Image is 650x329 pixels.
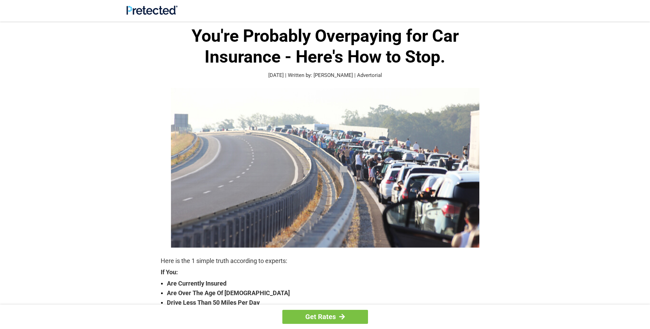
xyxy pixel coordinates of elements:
h1: You're Probably Overpaying for Car Insurance - Here's How to Stop. [161,26,490,67]
p: Here is the 1 simple truth according to experts: [161,256,490,266]
img: Site Logo [126,5,177,15]
strong: Drive Less Than 50 Miles Per Day [167,298,490,307]
a: Site Logo [126,10,177,16]
strong: Are Over The Age Of [DEMOGRAPHIC_DATA] [167,288,490,298]
p: [DATE] | Written by: [PERSON_NAME] | Advertorial [161,71,490,79]
a: Get Rates [282,310,368,324]
strong: Are Currently Insured [167,279,490,288]
strong: If You: [161,269,490,275]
